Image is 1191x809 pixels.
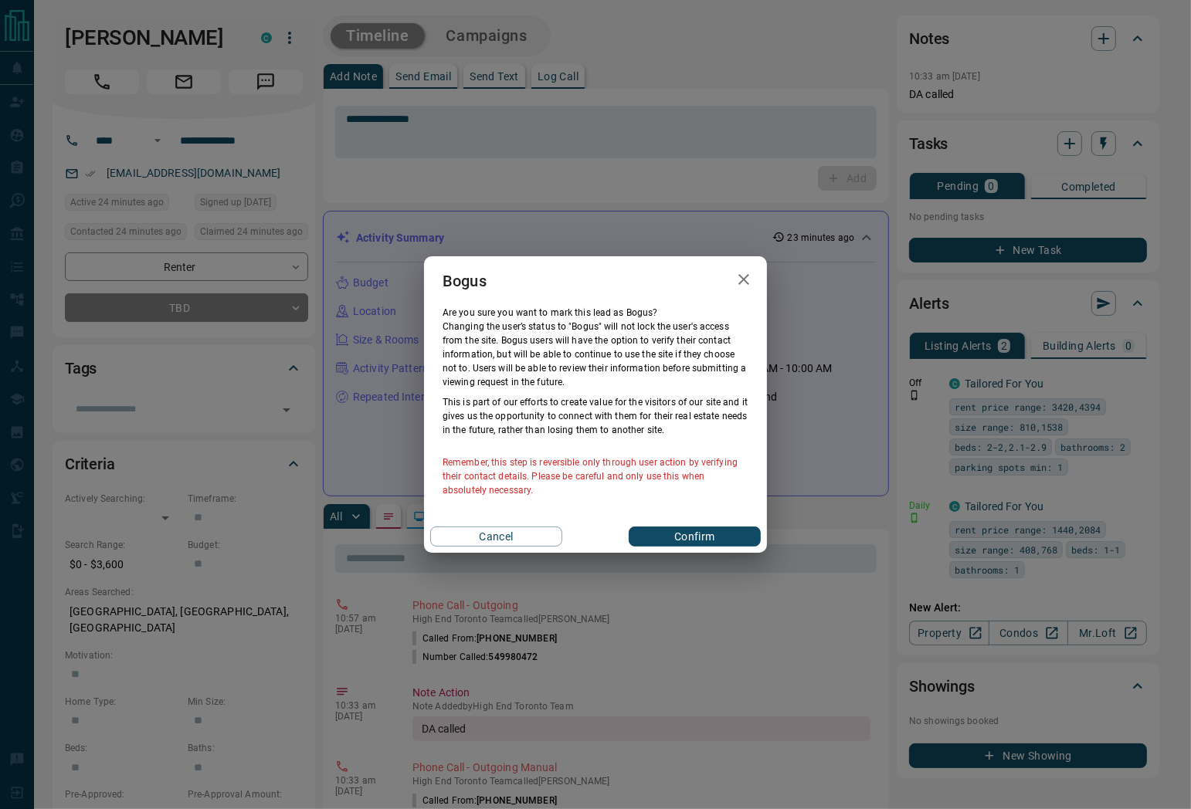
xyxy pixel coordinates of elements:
[443,395,748,437] p: This is part of our efforts to create value for the visitors of our site and it gives us the oppo...
[443,320,748,389] p: Changing the user’s status to "Bogus" will not lock the user's access from the site. Bogus users ...
[424,256,505,306] h2: Bogus
[443,455,748,497] p: Remember, this step is reversible only through user action by verifying their contact details. Pl...
[629,526,761,547] button: Confirm
[430,526,562,547] button: Cancel
[443,306,748,320] p: Are you sure you want to mark this lead as Bogus ?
